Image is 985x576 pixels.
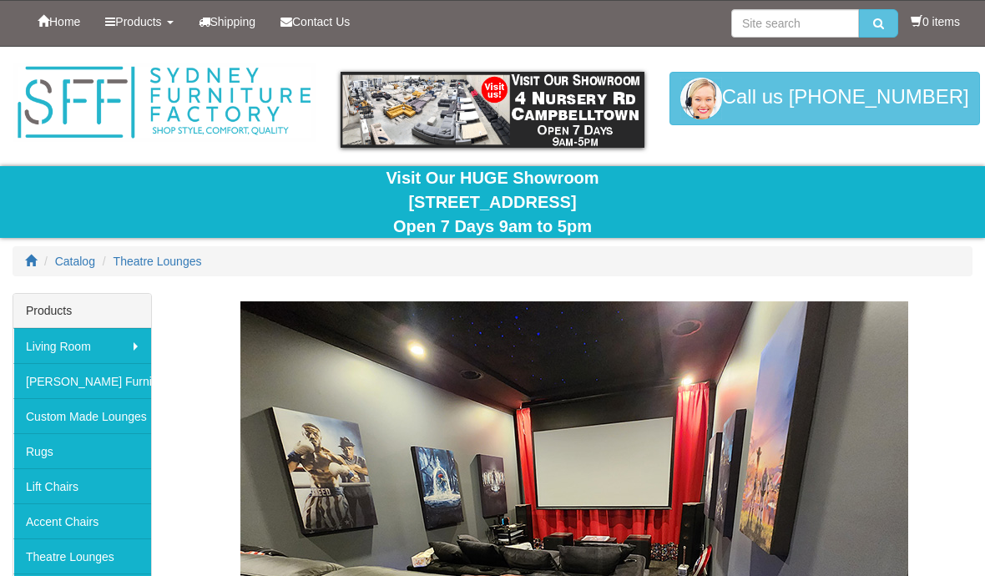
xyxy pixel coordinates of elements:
[911,13,960,30] li: 0 items
[13,433,151,468] a: Rugs
[13,538,151,573] a: Theatre Lounges
[210,15,256,28] span: Shipping
[13,63,316,142] img: Sydney Furniture Factory
[13,468,151,503] a: Lift Chairs
[25,1,93,43] a: Home
[13,166,972,238] div: Visit Our HUGE Showroom [STREET_ADDRESS] Open 7 Days 9am to 5pm
[292,15,350,28] span: Contact Us
[186,1,269,43] a: Shipping
[114,255,202,268] a: Theatre Lounges
[341,72,644,148] img: showroom.gif
[13,503,151,538] a: Accent Chairs
[731,9,859,38] input: Site search
[93,1,185,43] a: Products
[13,363,151,398] a: [PERSON_NAME] Furniture
[13,328,151,363] a: Living Room
[49,15,80,28] span: Home
[13,294,151,328] div: Products
[268,1,362,43] a: Contact Us
[115,15,161,28] span: Products
[13,398,151,433] a: Custom Made Lounges
[55,255,95,268] a: Catalog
